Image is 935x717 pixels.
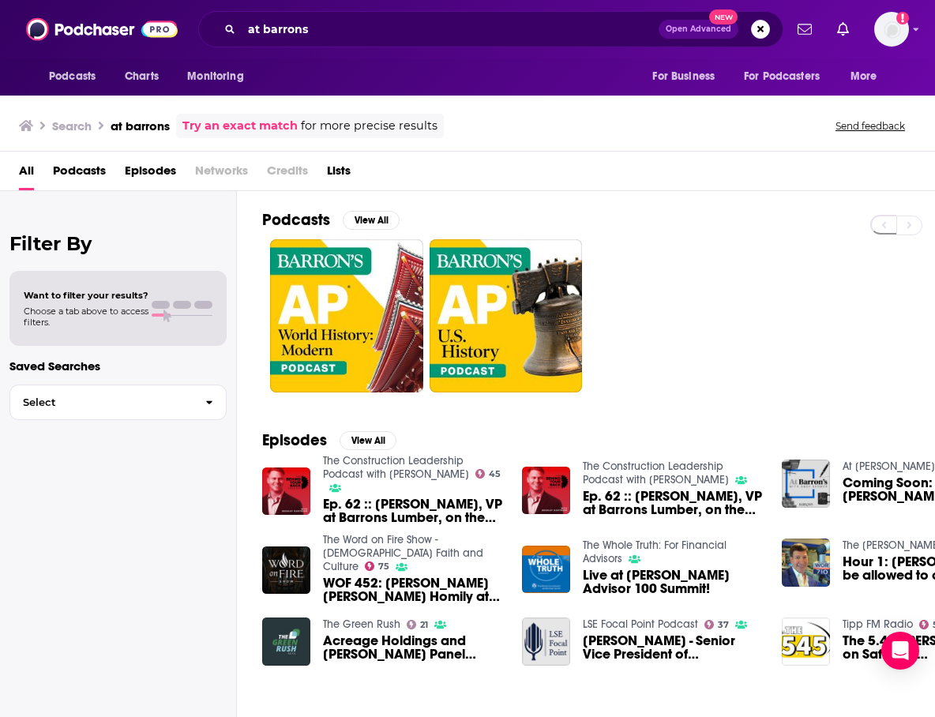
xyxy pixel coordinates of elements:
[262,430,327,450] h2: Episodes
[195,158,248,190] span: Networks
[10,397,193,407] span: Select
[839,62,897,92] button: open menu
[709,9,738,24] span: New
[115,62,168,92] a: Charts
[659,20,738,39] button: Open AdvancedNew
[19,158,34,190] a: All
[791,16,818,43] a: Show notifications dropdown
[522,618,570,666] img: Mae Cheng - Senior Vice President of Barron’s Group at Dow Jones
[9,358,227,374] p: Saved Searches
[262,430,396,450] a: EpisodesView All
[782,539,830,587] img: Hour 1: Trump will be allowed to attend Barron’s graduation.
[327,158,351,190] a: Lists
[323,497,503,524] span: Ep. 62 :: [PERSON_NAME], VP at Barrons Lumber, on the value of their internal podcast
[583,569,763,595] a: Live at Barron’s Advisor 100 Summit!
[583,618,698,631] a: LSE Focal Point Podcast
[267,158,308,190] span: Credits
[583,539,727,565] a: The Whole Truth: For Financial Advisors
[489,471,501,478] span: 45
[378,563,389,570] span: 75
[874,12,909,47] button: Show profile menu
[49,66,96,88] span: Podcasts
[9,385,227,420] button: Select
[323,576,503,603] a: WOF 452: Bishop Barron’s Homily at the Eucharistic Congress
[323,634,503,661] span: Acreage Holdings and [PERSON_NAME] Panel Discussion at the Cannabis Media Summit
[583,490,763,516] span: Ep. 62 :: [PERSON_NAME], VP at Barrons Lumber, on the value of their internal podcast
[583,569,763,595] span: Live at [PERSON_NAME] Advisor 100 Summit!
[583,634,763,661] a: Mae Cheng - Senior Vice President of Barron’s Group at Dow Jones
[475,469,501,479] a: 45
[843,618,913,631] a: Tipp FM Radio
[782,618,830,666] img: The 5.45 -David Moloney on Safety at Barronstown Cross
[666,25,731,33] span: Open Advanced
[24,306,148,328] span: Choose a tab above to access filters.
[782,460,830,508] img: Coming Soon: At Barron’s
[24,290,148,301] span: Want to filter your results?
[26,14,178,44] img: Podchaser - Follow, Share and Rate Podcasts
[734,62,843,92] button: open menu
[52,118,92,133] h3: Search
[407,620,429,629] a: 21
[343,211,400,230] button: View All
[896,12,909,24] svg: Add a profile image
[38,62,116,92] button: open menu
[831,16,855,43] a: Show notifications dropdown
[182,117,298,135] a: Try an exact match
[874,12,909,47] span: Logged in as rowan.sullivan
[9,232,227,255] h2: Filter By
[262,467,310,516] img: Ep. 62 :: Mike Soulen, VP at Barrons Lumber, on the value of their internal podcast
[262,546,310,595] img: WOF 452: Bishop Barron’s Homily at the Eucharistic Congress
[420,621,428,629] span: 21
[583,490,763,516] a: Ep. 62 :: Mike Soulen, VP at Barrons Lumber, on the value of their internal podcast
[340,431,396,450] button: View All
[881,632,919,670] div: Open Intercom Messenger
[176,62,264,92] button: open menu
[262,210,330,230] h2: Podcasts
[831,119,910,133] button: Send feedback
[652,66,715,88] span: For Business
[198,11,783,47] div: Search podcasts, credits, & more...
[874,12,909,47] img: User Profile
[53,158,106,190] a: Podcasts
[522,546,570,594] img: Live at Barron’s Advisor 100 Summit!
[323,454,469,481] a: The Construction Leadership Podcast with Bradley Hartmann
[583,634,763,661] span: [PERSON_NAME] - Senior Vice President of [PERSON_NAME] Group at Dow [PERSON_NAME]
[125,66,159,88] span: Charts
[187,66,243,88] span: Monitoring
[744,66,820,88] span: For Podcasters
[323,576,503,603] span: WOF 452: [PERSON_NAME] [PERSON_NAME] Homily at the [DEMOGRAPHIC_DATA] Congress
[704,620,730,629] a: 37
[718,621,729,629] span: 37
[365,561,390,571] a: 75
[301,117,437,135] span: for more precise results
[851,66,877,88] span: More
[262,618,310,666] img: Acreage Holdings and Barron’s Panel Discussion at the Cannabis Media Summit
[111,118,170,133] h3: at barrons
[641,62,734,92] button: open menu
[125,158,176,190] a: Episodes
[262,210,400,230] a: PodcastsView All
[843,460,935,473] a: At Barron's
[323,618,400,631] a: The Green Rush
[583,460,729,486] a: The Construction Leadership Podcast with Bradley Hartmann
[522,467,570,515] img: Ep. 62 :: Mike Soulen, VP at Barrons Lumber, on the value of their internal podcast
[323,533,483,573] a: The Word on Fire Show - Catholic Faith and Culture
[323,634,503,661] a: Acreage Holdings and Barron’s Panel Discussion at the Cannabis Media Summit
[242,17,659,42] input: Search podcasts, credits, & more...
[323,497,503,524] a: Ep. 62 :: Mike Soulen, VP at Barrons Lumber, on the value of their internal podcast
